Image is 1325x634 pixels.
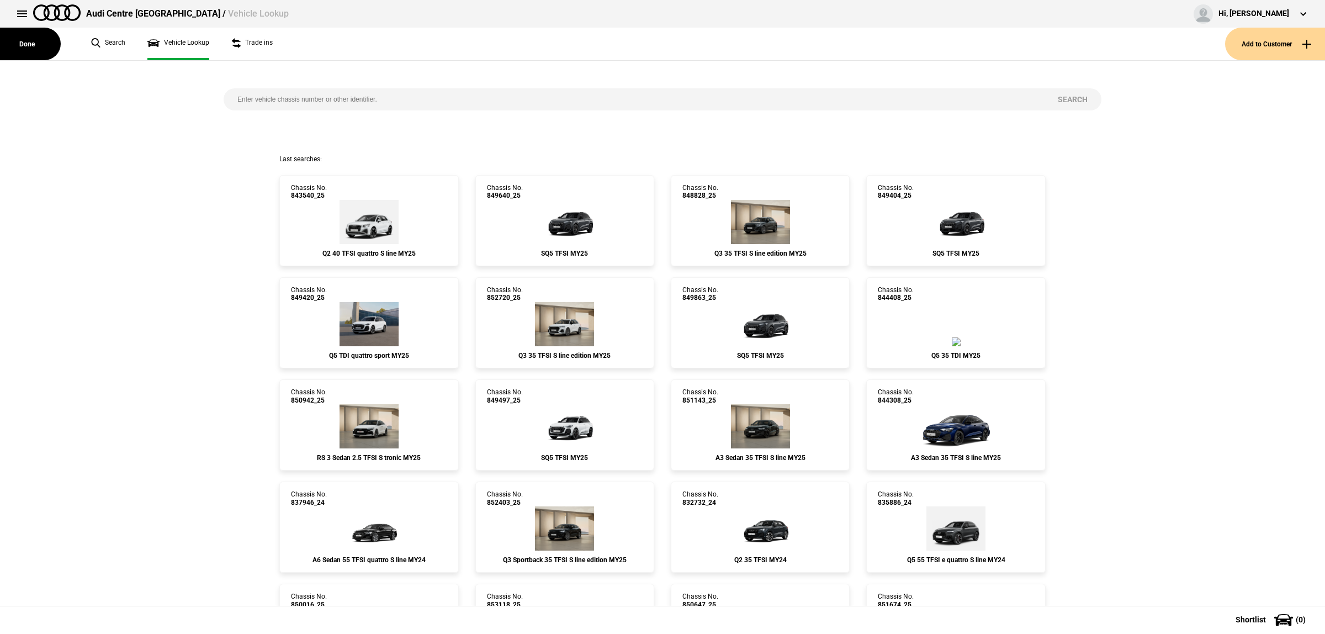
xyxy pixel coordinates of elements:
img: Audi_GAGCGY_25_YM_2Y2Y_3FB_6H0_(Nadin:_3FB_6H0_C48)_ext.png [340,200,399,244]
img: Audi_8YMRWY_25_TG_Z9Z9_WA9_PEJ_64U_5J2_(Nadin:_5J2_64U_C48_PEJ_S7K_WA9)_ext.png [340,404,399,448]
img: Audi_8YMCYG_25_EI_2D2D_3FB_WXC-1_WXC_U35_(Nadin:_3FB_6FJ_C52_U35_WXC)_ext.png [917,404,995,448]
img: Audi_F3NCCX_25LE_FZ_0E0E_QQ2_3FB_V72_WN8_X8C_(Nadin:_3FB_C62_QQ2_V72_WN8)_ext.png [535,506,594,551]
span: ( 0 ) [1296,616,1306,624]
span: 832732_24 [682,499,718,506]
a: Search [91,28,125,60]
div: Chassis No. [878,388,914,404]
span: 852720_25 [487,294,523,302]
img: Audi_8YMCYG_25_EI_0E0E_WBX_3FB_3L5_WXC_WXC-1_PWL_PY5_PYY_U35_(Nadin:_3FB_3L5_C56_PWL_PY5_PYY_U35_... [731,404,790,448]
div: Q2 40 TFSI quattro S line MY25 [291,250,447,257]
div: Q5 TDI quattro sport MY25 [291,352,447,360]
button: Search [1044,88,1101,110]
div: Q3 35 TFSI S line edition MY25 [682,250,838,257]
a: Trade ins [231,28,273,60]
span: Shortlist [1236,616,1266,624]
div: Chassis No. [682,286,718,302]
a: Vehicle Lookup [147,28,209,60]
div: Chassis No. [878,286,914,302]
input: Enter vehicle chassis number or other identifier. [224,88,1044,110]
div: Chassis No. [487,286,523,302]
div: Chassis No. [291,388,327,404]
div: RS 3 Sedan 2.5 TFSI S tronic MY25 [291,454,447,462]
span: 849497_25 [487,397,523,404]
span: 852403_25 [487,499,523,506]
img: Audi_GUBS5Y_25S_GX_2Y2Y_PAH_2MB_WA2_6FJ_PQ7_PYH_PWO_53D_(Nadin:_2MB_53D_6FJ_C56_PAH_PQ7_PWO_PYH_W... [532,404,598,448]
img: Audi_GUBS5Y_25S_GX_6Y6Y_PAH_5MK_WA2_6FJ_53A_PYH_PWO_(Nadin:_53A_5MK_6FJ_C56_PAH_PWO_PYH_WA2)_ext.png [532,200,598,244]
div: Chassis No. [682,388,718,404]
span: 850016_25 [291,601,327,609]
span: 850942_25 [291,397,327,404]
div: Chassis No. [682,184,718,200]
span: 853118_25 [487,601,523,609]
div: Q3 35 TFSI S line edition MY25 [487,352,643,360]
div: Hi, [PERSON_NAME] [1218,8,1289,19]
img: Audi_GUBS5Y_25S_GX_6Y6Y_PAH_WA2_6FJ_PQ7_53A_PYH_PWO_5MK_(Nadin:_53A_5MK_6FJ_C56_PAH_PQ7_PWO_PYH_W... [923,200,989,244]
div: Chassis No. [682,490,718,506]
span: Last searches: [279,155,322,163]
div: SQ5 TFSI MY25 [487,454,643,462]
div: Audi Centre [GEOGRAPHIC_DATA] / [86,8,289,20]
div: Chassis No. [291,286,327,302]
span: 843540_25 [291,192,327,199]
span: 835886_24 [878,499,914,506]
span: 837946_24 [291,499,327,506]
img: Audi_FYGC1Y_24_YM_6Y6Y_4ZD_WBX_45I_1BK_PXC_6FJ_3S2_(Nadin:_1BK_3S2_45I_4ZD_6FJ_C50_PXC_WBX)_ext.png [926,506,985,551]
div: Chassis No. [487,593,523,609]
span: 851674_25 [878,601,914,609]
div: Chassis No. [487,388,523,404]
div: A6 Sedan 55 TFSI quattro S line MY24 [291,556,447,564]
div: A3 Sedan 35 TFSI S line MY25 [878,454,1033,462]
img: Audi_GUBS5Y_25S_GX_6Y6Y_PAH_WA2_6FJ_53A_PYH_PWO_5MK_(Nadin:_53A_5MK_6FJ_C56_PAH_PWO_PYH_WA2)_ext.png [727,302,793,346]
span: 844408_25 [878,294,914,302]
img: audi.png [33,4,81,21]
span: 851143_25 [682,397,718,404]
span: 849863_25 [682,294,718,302]
div: Q3 Sportback 35 TFSI S line edition MY25 [487,556,643,564]
span: 850647_25 [682,601,718,609]
div: Chassis No. [291,184,327,200]
img: Audi_GAGBZG_24_YM_H1H1_MP_WA7C_(Nadin:_C42_C7M_PAI_PXC_WA7)_ext.png [727,506,793,551]
div: Chassis No. [878,184,914,200]
div: Chassis No. [291,490,327,506]
button: Add to Customer [1225,28,1325,60]
div: Chassis No. [487,184,523,200]
div: Q5 35 TDI MY25 [878,352,1033,360]
div: Chassis No. [291,593,327,609]
span: 849404_25 [878,192,914,199]
div: Chassis No. [878,593,914,609]
div: SQ5 TFSI MY25 [682,352,838,360]
div: SQ5 TFSI MY25 [487,250,643,257]
span: 849420_25 [291,294,327,302]
div: Q2 35 TFSI MY24 [682,556,838,564]
div: Chassis No. [878,490,914,506]
div: Chassis No. [487,490,523,506]
span: 844308_25 [878,397,914,404]
div: SQ5 TFSI MY25 [878,250,1033,257]
span: 848828_25 [682,192,718,199]
div: A3 Sedan 35 TFSI S line MY25 [682,454,838,462]
span: 849640_25 [487,192,523,199]
img: Audi_F3BCCX_25LE_FZ_2Y2Y_3FU_QQ2_6FJ_3S2_V72_WN8_(Nadin:_3FU_3S2_6FJ_C62_QQ2_V72_WN8)_ext.png [535,302,594,346]
div: Q5 55 TFSI e quattro S line MY24 [878,556,1033,564]
div: Chassis No. [682,593,718,609]
span: Vehicle Lookup [228,8,289,19]
img: Audi_4A2C2Y_24_MZ_0E0E_MP_WA2_4ZD_(Nadin:_4ZD_5TG_6FJ_C75_F57_N2R_PXC_WA2_WQS_YJZ)_ext.png [336,506,402,551]
img: Audi_FYGBJG_25_YM_A2A2__(Nadin:_C52)_ext.png [952,337,961,346]
button: Shortlist(0) [1219,606,1325,633]
img: Audi_F3BCCX_25LE_FZ_6Y6Y_3S2_6FJ_V72_WN8_(Nadin:_3S2_6FJ_C62_V72_WN8)_ext.png [731,200,790,244]
img: Audi_GUBAUY_25S_GX_2Y2Y_WA9_PAH_WA7_5MB_6FJ_PQ7_WXC_PWL_PYH_F80_H65_(Nadin:_5MB_6FJ_C56_F80_H65_P... [340,302,399,346]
